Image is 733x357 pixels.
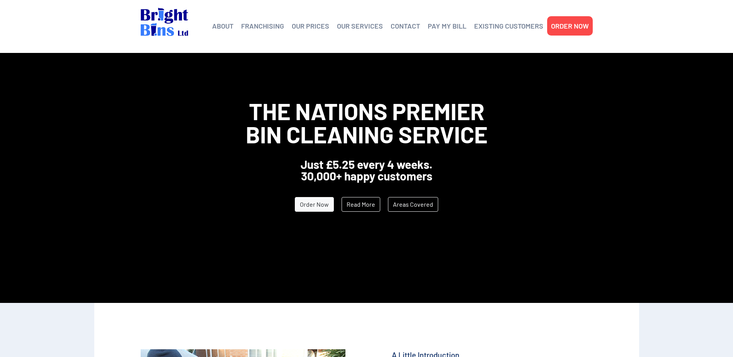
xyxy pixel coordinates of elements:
[428,20,466,32] a: PAY MY BILL
[388,197,438,212] a: Areas Covered
[474,20,543,32] a: EXISTING CUSTOMERS
[292,20,329,32] a: OUR PRICES
[337,20,383,32] a: OUR SERVICES
[246,97,488,148] span: The Nations Premier Bin Cleaning Service
[342,197,380,212] a: Read More
[551,20,589,32] a: ORDER NOW
[241,20,284,32] a: FRANCHISING
[212,20,233,32] a: ABOUT
[391,20,420,32] a: CONTACT
[295,197,334,212] a: Order Now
